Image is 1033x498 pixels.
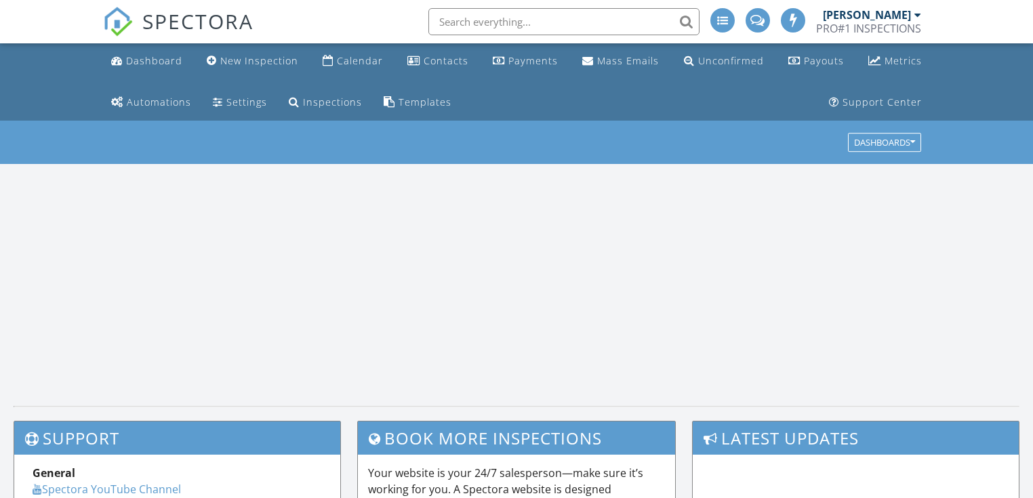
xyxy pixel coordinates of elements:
[804,54,844,67] div: Payouts
[402,49,474,74] a: Contacts
[487,49,563,74] a: Payments
[358,421,676,455] h3: Book More Inspections
[33,482,181,497] a: Spectora YouTube Channel
[863,49,927,74] a: Metrics
[428,8,700,35] input: Search everything...
[226,96,267,108] div: Settings
[424,54,468,67] div: Contacts
[678,49,769,74] a: Unconfirmed
[303,96,362,108] div: Inspections
[597,54,659,67] div: Mass Emails
[577,49,664,74] a: Mass Emails
[816,22,921,35] div: PRO#1 INSPECTIONS
[283,90,367,115] a: Inspections
[103,18,254,47] a: SPECTORA
[823,8,911,22] div: [PERSON_NAME]
[783,49,849,74] a: Payouts
[885,54,922,67] div: Metrics
[33,465,75,480] strong: General
[14,421,340,455] h3: Support
[106,90,197,115] a: Automations (Advanced)
[103,7,133,37] img: The Best Home Inspection Software - Spectora
[126,54,182,67] div: Dashboard
[508,54,558,67] div: Payments
[317,49,388,74] a: Calendar
[843,96,922,108] div: Support Center
[698,54,764,67] div: Unconfirmed
[337,54,383,67] div: Calendar
[824,90,927,115] a: Support Center
[207,90,272,115] a: Settings
[106,49,188,74] a: Dashboard
[854,138,915,148] div: Dashboards
[127,96,191,108] div: Automations
[693,421,1019,455] h3: Latest Updates
[848,133,921,152] button: Dashboards
[201,49,304,74] a: New Inspection
[220,54,298,67] div: New Inspection
[142,7,254,35] span: SPECTORA
[378,90,457,115] a: Templates
[399,96,451,108] div: Templates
